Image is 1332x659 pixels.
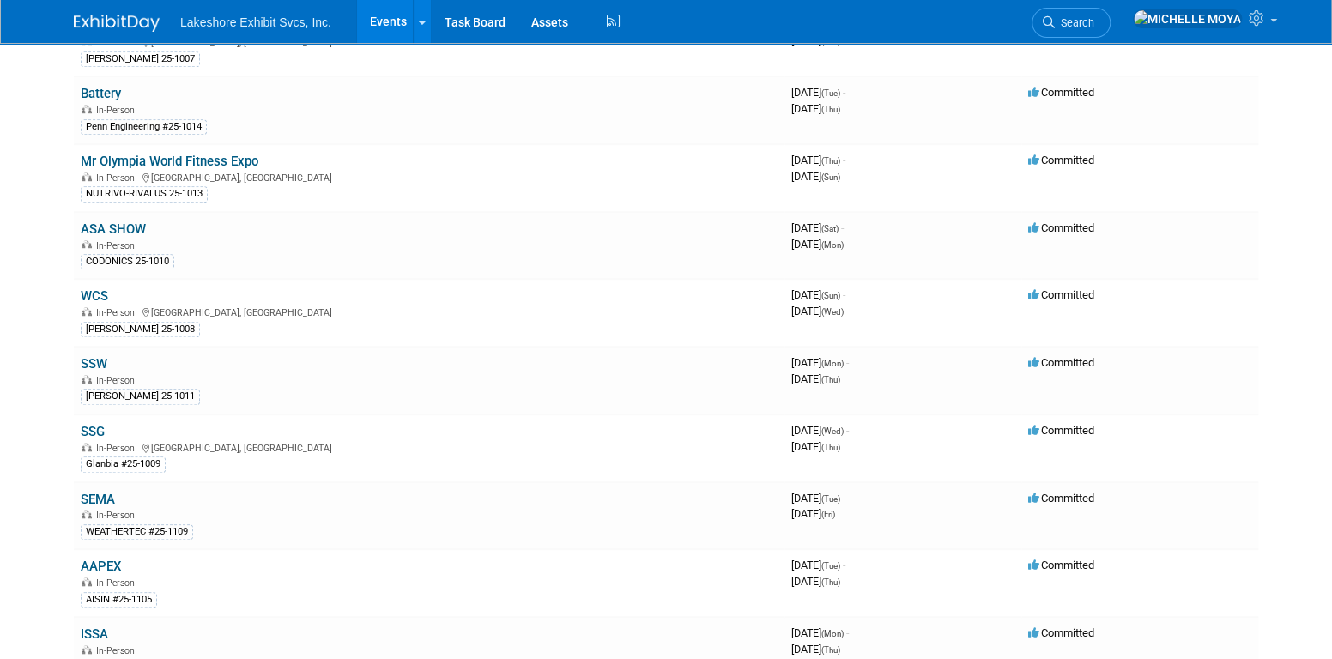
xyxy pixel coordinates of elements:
div: [PERSON_NAME] 25-1007 [81,51,200,67]
span: (Sun) [821,291,840,300]
span: (Mon) [821,629,844,638]
a: WCS [81,288,108,304]
span: Committed [1028,559,1094,571]
span: In-Person [96,375,140,386]
a: Mr Olympia World Fitness Expo [81,154,258,169]
div: NUTRIVO-RIVALUS 25-1013 [81,186,208,202]
span: [DATE] [791,559,845,571]
span: Committed [1028,221,1094,234]
span: Committed [1028,288,1094,301]
span: (Mon) [821,359,844,368]
span: - [843,154,845,166]
div: [GEOGRAPHIC_DATA], [GEOGRAPHIC_DATA] [81,440,778,454]
span: (Tue) [821,494,840,504]
span: In-Person [96,577,140,589]
span: (Thu) [821,443,840,452]
span: (Thu) [821,645,840,655]
span: (Thu) [821,105,840,114]
img: In-Person Event [82,577,92,586]
span: [DATE] [791,492,845,505]
span: - [846,356,849,369]
img: In-Person Event [82,510,92,518]
span: [DATE] [791,424,849,437]
img: In-Person Event [82,645,92,654]
span: - [846,626,849,639]
div: [PERSON_NAME] 25-1011 [81,389,200,404]
span: [DATE] [791,221,844,234]
span: (Thu) [821,156,840,166]
img: In-Person Event [82,375,92,384]
div: Penn Engineering #25-1014 [81,119,207,135]
span: - [846,424,849,437]
img: ExhibitDay [74,15,160,32]
div: [PERSON_NAME] 25-1008 [81,322,200,337]
span: (Tue) [821,561,840,571]
div: [GEOGRAPHIC_DATA], [GEOGRAPHIC_DATA] [81,305,778,318]
a: SSW [81,356,107,372]
a: SEMA [81,492,115,507]
span: [DATE] [791,288,845,301]
div: Glanbia #25-1009 [81,456,166,472]
span: Committed [1028,86,1094,99]
span: In-Person [96,172,140,184]
span: [DATE] [791,154,845,166]
span: Committed [1028,626,1094,639]
span: In-Person [96,443,140,454]
span: [DATE] [791,507,835,520]
span: Lakeshore Exhibit Svcs, Inc. [180,15,331,29]
div: WEATHERTEC #25-1109 [81,524,193,540]
span: [DATE] [791,575,840,588]
span: [DATE] [791,86,845,99]
span: Committed [1028,154,1094,166]
span: (Sun) [821,172,840,182]
span: - [843,86,845,99]
span: - [841,221,844,234]
span: Committed [1028,424,1094,437]
span: [DATE] [791,238,844,251]
span: Search [1055,16,1094,29]
span: [DATE] [791,102,840,115]
span: (Thu) [821,375,840,384]
a: Search [1032,8,1111,38]
img: In-Person Event [82,105,92,113]
span: [DATE] [791,305,844,317]
span: [DATE] [791,356,849,369]
span: [DATE] [791,643,840,656]
span: - [843,492,845,505]
span: (Fri) [821,510,835,519]
span: - [843,559,845,571]
div: [GEOGRAPHIC_DATA], [GEOGRAPHIC_DATA] [81,170,778,184]
a: Battery [81,86,121,101]
span: In-Person [96,240,140,251]
span: [DATE] [791,170,840,183]
span: [DATE] [791,372,840,385]
a: SSG [81,424,105,439]
span: (Wed) [821,307,844,317]
span: [DATE] [791,626,849,639]
a: AAPEX [81,559,121,574]
span: (Tue) [821,88,840,98]
span: In-Person [96,105,140,116]
span: (Mon) [821,240,844,250]
div: AISIN #25-1105 [81,592,157,608]
span: [DATE] [791,440,840,453]
a: ISSA [81,626,108,642]
span: (Sat) [821,224,839,233]
span: In-Person [96,645,140,656]
img: In-Person Event [82,172,92,181]
img: In-Person Event [82,443,92,451]
span: - [843,288,845,301]
div: CODONICS 25-1010 [81,254,174,269]
img: In-Person Event [82,240,92,249]
img: In-Person Event [82,307,92,316]
span: (Thu) [821,577,840,587]
span: (Wed) [821,426,844,436]
span: In-Person [96,307,140,318]
span: Committed [1028,492,1094,505]
span: In-Person [96,510,140,521]
a: ASA SHOW [81,221,146,237]
img: MICHELLE MOYA [1133,9,1242,28]
span: Committed [1028,356,1094,369]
